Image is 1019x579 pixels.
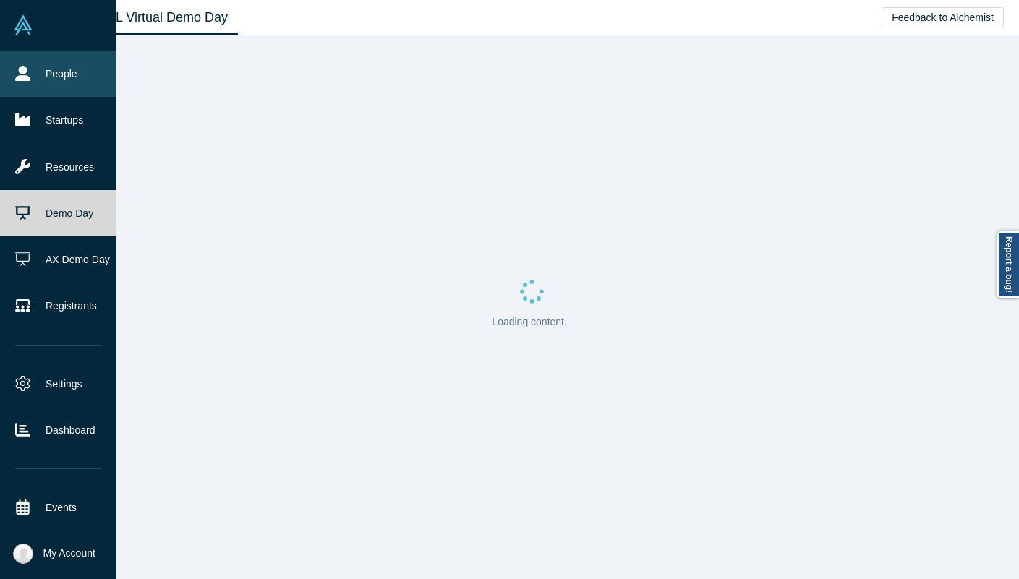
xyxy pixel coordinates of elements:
[492,314,572,330] p: Loading content...
[13,544,95,564] button: My Account
[13,544,33,564] img: Katinka Harsányi's Account
[61,1,238,35] a: Class XL Virtual Demo Day
[997,231,1019,298] a: Report a bug!
[13,15,33,35] img: Alchemist Vault Logo
[43,546,95,561] span: My Account
[882,7,1004,27] button: Feedback to Alchemist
